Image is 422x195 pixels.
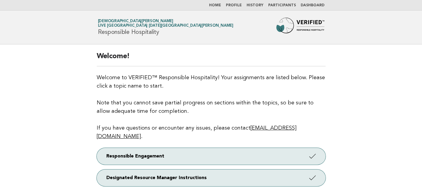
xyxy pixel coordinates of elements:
a: Profile [226,4,242,7]
img: Forbes Travel Guide [276,18,324,37]
p: Welcome to VERIFIED™ Responsible Hospitality! Your assignments are listed below. Please click a t... [97,73,326,141]
a: History [247,4,263,7]
h2: Welcome! [97,52,326,66]
a: Home [209,4,221,7]
a: [DEMOGRAPHIC_DATA][PERSON_NAME]Live [GEOGRAPHIC_DATA] [DATE][GEOGRAPHIC_DATA][PERSON_NAME] [98,19,233,28]
a: Participants [268,4,296,7]
a: Responsible Engagement [97,148,326,165]
a: Dashboard [301,4,324,7]
span: Live [GEOGRAPHIC_DATA] [DATE][GEOGRAPHIC_DATA][PERSON_NAME] [98,24,233,28]
h1: Responsible Hospitality [98,19,233,35]
a: Designated Resource Manager Instructions [97,169,326,186]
